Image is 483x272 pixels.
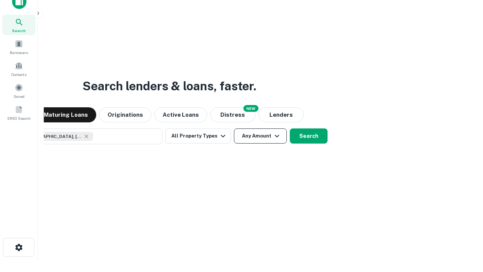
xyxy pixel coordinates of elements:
[14,93,25,99] span: Saved
[99,107,151,122] button: Originations
[12,28,26,34] span: Search
[2,59,35,79] a: Contacts
[83,77,256,95] h3: Search lenders & loans, faster.
[154,107,207,122] button: Active Loans
[2,80,35,101] a: Saved
[210,107,255,122] button: Search distressed loans with lien and other non-mortgage details.
[25,133,82,140] span: [GEOGRAPHIC_DATA], [GEOGRAPHIC_DATA], [GEOGRAPHIC_DATA]
[11,128,162,144] button: [GEOGRAPHIC_DATA], [GEOGRAPHIC_DATA], [GEOGRAPHIC_DATA]
[2,102,35,123] a: SREO Search
[445,212,483,248] iframe: Chat Widget
[35,107,96,122] button: Maturing Loans
[258,107,304,122] button: Lenders
[290,128,328,144] button: Search
[243,105,258,112] div: NEW
[2,15,35,35] a: Search
[11,71,26,77] span: Contacts
[165,128,231,144] button: All Property Types
[234,128,287,144] button: Any Amount
[2,37,35,57] a: Borrowers
[10,49,28,56] span: Borrowers
[7,115,31,121] span: SREO Search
